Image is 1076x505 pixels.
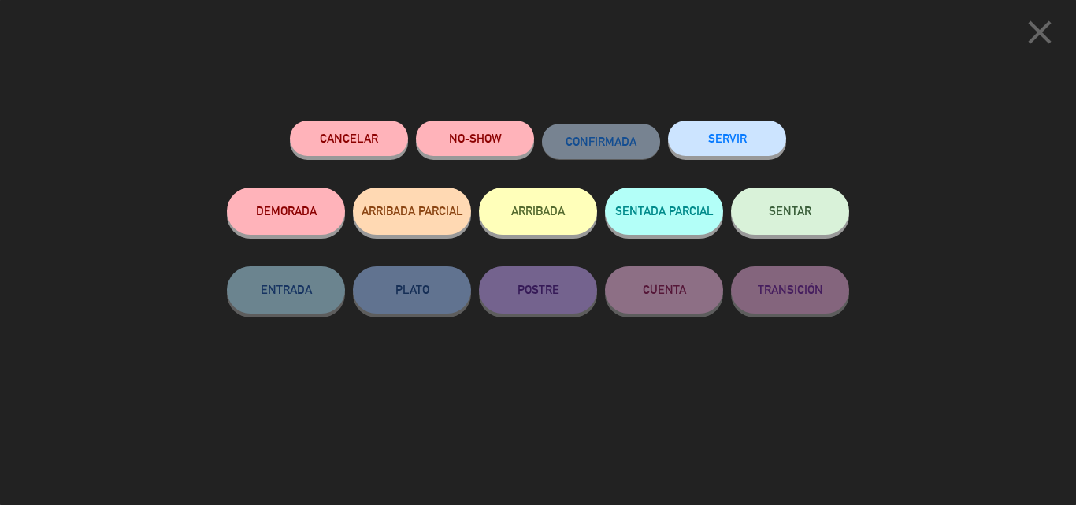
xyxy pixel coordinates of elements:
button: ARRIBADA PARCIAL [353,188,471,235]
button: ARRIBADA [479,188,597,235]
button: NO-SHOW [416,121,534,156]
button: DEMORADA [227,188,345,235]
i: close [1020,13,1059,52]
button: CUENTA [605,266,723,314]
span: CONFIRMADA [566,135,636,148]
button: SERVIR [668,121,786,156]
span: SENTAR [769,204,811,217]
button: PLATO [353,266,471,314]
button: POSTRE [479,266,597,314]
button: SENTAR [731,188,849,235]
button: ENTRADA [227,266,345,314]
button: Cancelar [290,121,408,156]
button: SENTADA PARCIAL [605,188,723,235]
button: CONFIRMADA [542,124,660,159]
span: ARRIBADA PARCIAL [362,204,463,217]
button: TRANSICIÓN [731,266,849,314]
button: close [1015,12,1064,58]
